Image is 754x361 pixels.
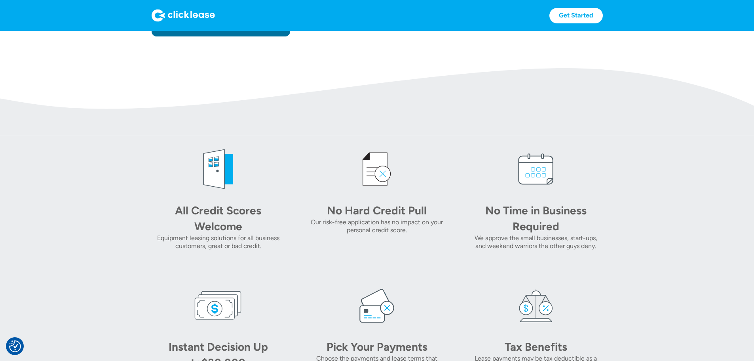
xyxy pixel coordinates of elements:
[152,9,215,22] img: Logo
[9,340,21,352] button: Consent Preferences
[194,282,242,329] img: money icon
[194,145,242,193] img: welcome icon
[152,234,285,250] div: Equipment leasing solutions for all business customers, great or bad credit.
[353,282,401,329] img: card icon
[512,145,560,193] img: calendar icon
[512,282,560,329] img: tax icon
[481,202,591,234] div: No Time in Business Required
[549,8,603,23] a: Get Started
[310,218,444,234] div: Our risk-free application has no impact on your personal credit score.
[353,145,401,193] img: credit icon
[321,202,432,218] div: No Hard Credit Pull
[9,340,21,352] img: Revisit consent button
[481,339,591,355] div: Tax Benefits
[469,234,602,250] div: We approve the small businesses, start-ups, and weekend warriors the other guys deny.
[321,339,432,355] div: Pick Your Payments
[163,202,273,234] div: All Credit Scores Welcome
